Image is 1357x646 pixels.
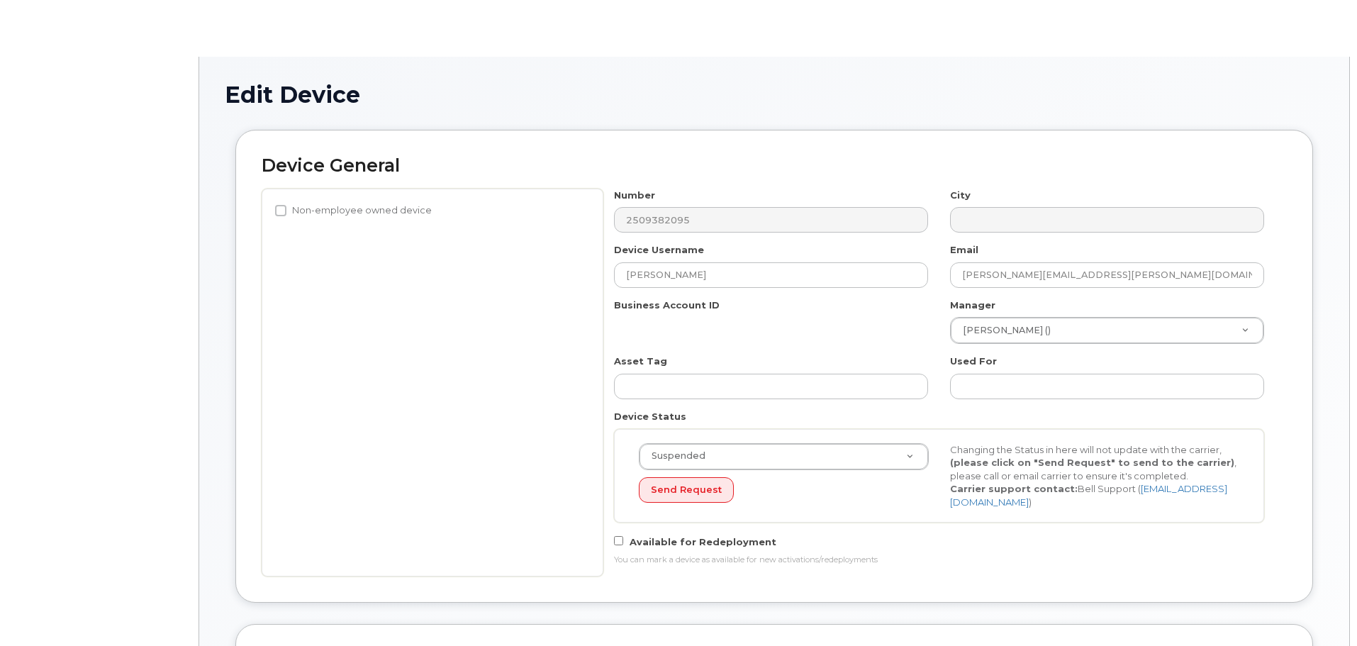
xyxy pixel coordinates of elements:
[954,324,1051,337] span: [PERSON_NAME] ()
[639,477,734,503] button: Send Request
[630,536,776,547] span: Available for Redeployment
[951,318,1263,343] a: [PERSON_NAME] ()
[950,483,1227,508] a: [EMAIL_ADDRESS][DOMAIN_NAME]
[950,457,1234,468] strong: (please click on "Send Request" to send to the carrier)
[225,82,1324,107] h1: Edit Device
[614,189,655,202] label: Number
[614,243,704,257] label: Device Username
[643,450,705,462] span: Suspended
[262,156,1287,176] h2: Device General
[939,443,1251,509] div: Changing the Status in here will not update with the carrier, , please call or email carrier to e...
[275,202,432,219] label: Non-employee owned device
[950,299,995,312] label: Manager
[614,536,623,545] input: Available for Redeployment
[640,444,928,469] a: Suspended
[614,355,667,368] label: Asset Tag
[275,205,286,216] input: Non-employee owned device
[950,189,971,202] label: City
[950,243,978,257] label: Email
[950,483,1078,494] strong: Carrier support contact:
[950,355,997,368] label: Used For
[614,555,1264,566] div: You can mark a device as available for new activations/redeployments
[614,299,720,312] label: Business Account ID
[614,410,686,423] label: Device Status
